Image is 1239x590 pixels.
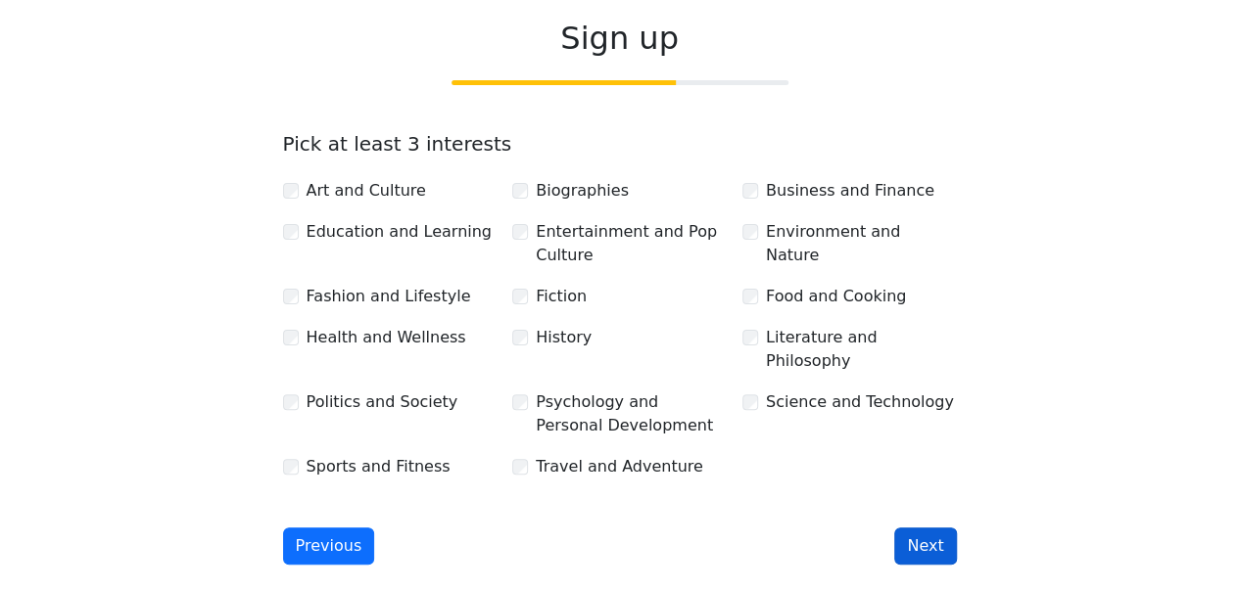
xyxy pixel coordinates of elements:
button: Previous [283,527,375,565]
label: Fiction [536,285,587,308]
label: Psychology and Personal Development [536,390,727,437]
label: Environment and Nature [766,220,957,267]
label: Business and Finance [766,179,934,203]
label: Literature and Philosophy [766,326,957,373]
label: Fashion and Lifestyle [307,285,471,308]
label: Food and Cooking [766,285,906,308]
h2: Sign up [283,20,957,57]
label: Education and Learning [307,220,492,244]
label: Health and Wellness [307,326,466,349]
label: Biographies [536,179,629,203]
label: Art and Culture [307,179,426,203]
label: Entertainment and Pop Culture [536,220,727,267]
button: Next [894,527,956,565]
label: Travel and Adventure [536,455,703,478]
label: Science and Technology [766,390,954,414]
label: Sports and Fitness [307,455,451,478]
label: History [536,326,592,349]
label: Pick at least 3 interests [283,132,512,156]
label: Politics and Society [307,390,458,414]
